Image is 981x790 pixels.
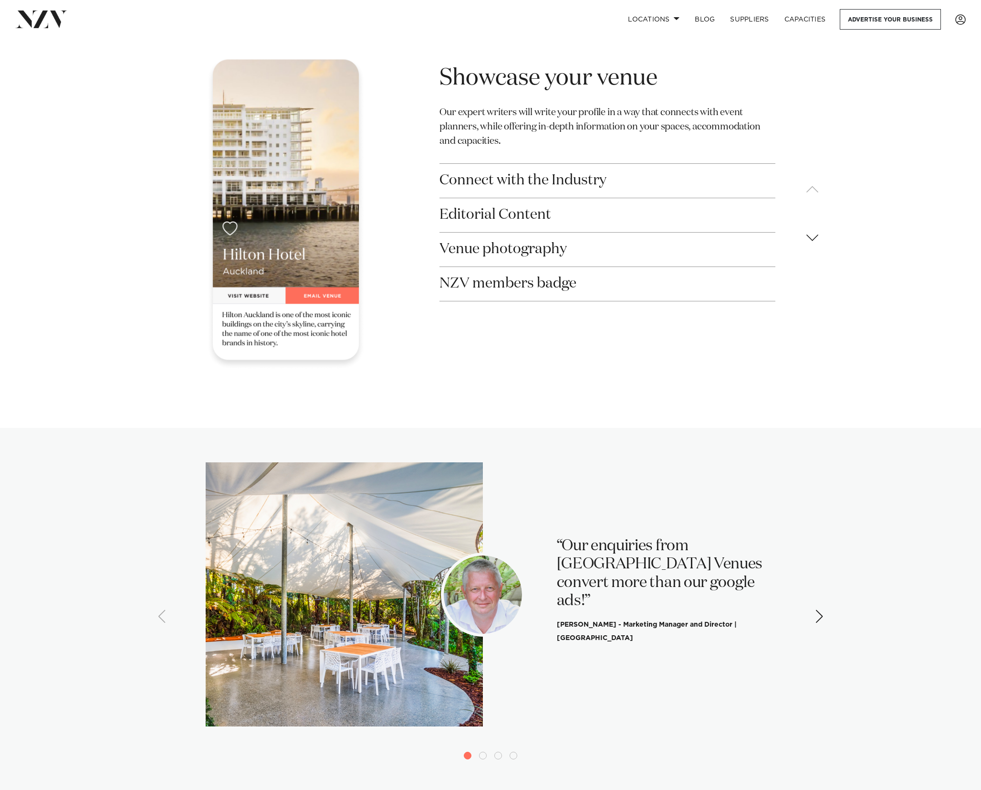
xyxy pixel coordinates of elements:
[510,752,517,759] span: Go to slide 4
[722,9,776,30] a: SUPPLIERS
[620,9,687,30] a: Locations
[206,462,483,726] img: tui-hills-testimonial-image.jpg
[439,233,775,267] button: Venue photography
[494,752,502,759] span: Go to slide 3
[206,56,366,371] img: showcase-your-venue.png
[439,164,775,198] button: Connect with the Industry
[464,752,471,759] span: Go to slide 1
[557,500,776,689] swiper-slide: 1 / 4
[557,621,737,641] cite: [PERSON_NAME] - Marketing Manager and Director | [GEOGRAPHIC_DATA]
[557,537,776,610] p: “Our enquiries from [GEOGRAPHIC_DATA] Venues convert more than our google ads!”
[444,555,522,634] swiper-slide: 1 / 4
[798,223,827,253] div: Next slide
[15,11,67,28] img: nzv-logo.png
[439,56,775,101] button: Showcase your venue
[479,752,487,759] span: Go to slide 2
[777,9,834,30] a: Capacities
[206,462,483,726] swiper-slide: 1 / 4
[804,602,834,631] div: Next slide
[439,267,775,301] button: NZV members badge
[687,9,722,30] a: BLOG
[439,198,775,232] button: Editorial Content
[206,56,366,371] swiper-slide: 1 / 5
[444,555,522,634] img: tui-hills-kevin-townsend.jpg
[439,105,775,148] p: Our expert writers will write your profile in a way that connects with event planners, while offe...
[840,9,941,30] a: Advertise your business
